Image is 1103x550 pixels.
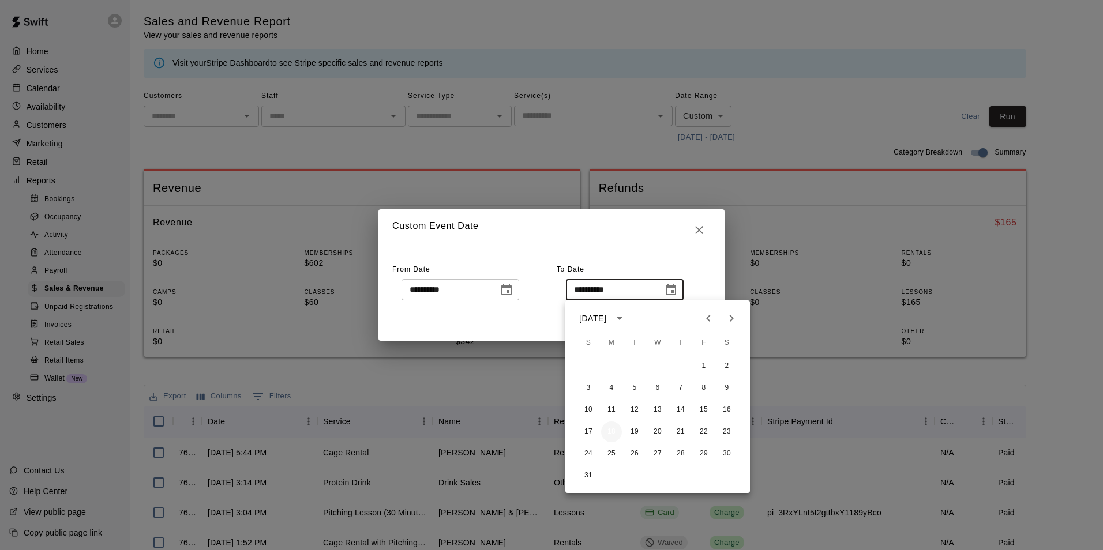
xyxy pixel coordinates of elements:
[720,307,743,330] button: Next month
[378,209,725,251] h2: Custom Event Date
[647,400,668,420] button: 13
[697,307,720,330] button: Previous month
[601,378,622,398] button: 4
[670,331,691,355] span: Thursday
[578,331,599,355] span: Sunday
[670,421,691,442] button: 21
[557,265,584,273] span: To Date
[601,443,622,464] button: 25
[624,421,645,442] button: 19
[601,331,622,355] span: Monday
[610,308,629,328] button: calendar view is open, switch to year view
[624,443,645,464] button: 26
[716,378,737,398] button: 9
[624,400,645,420] button: 12
[578,400,599,420] button: 10
[693,331,714,355] span: Friday
[578,378,599,398] button: 3
[601,400,622,420] button: 11
[693,378,714,398] button: 8
[670,443,691,464] button: 28
[495,278,518,302] button: Choose date, selected date is Aug 1, 2025
[693,421,714,442] button: 22
[647,443,668,464] button: 27
[688,219,711,242] button: Close
[578,465,599,486] button: 31
[716,356,737,376] button: 2
[693,356,714,376] button: 1
[647,331,668,355] span: Wednesday
[716,443,737,464] button: 30
[578,443,599,464] button: 24
[716,400,737,420] button: 16
[716,331,737,355] span: Saturday
[670,400,691,420] button: 14
[647,421,668,442] button: 20
[624,378,645,398] button: 5
[659,278,682,302] button: Choose date, selected date is Aug 18, 2025
[670,378,691,398] button: 7
[579,312,606,325] div: [DATE]
[716,421,737,442] button: 23
[392,265,430,273] span: From Date
[693,443,714,464] button: 29
[578,421,599,442] button: 17
[624,331,645,355] span: Tuesday
[647,378,668,398] button: 6
[601,421,622,442] button: 18
[693,400,714,420] button: 15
